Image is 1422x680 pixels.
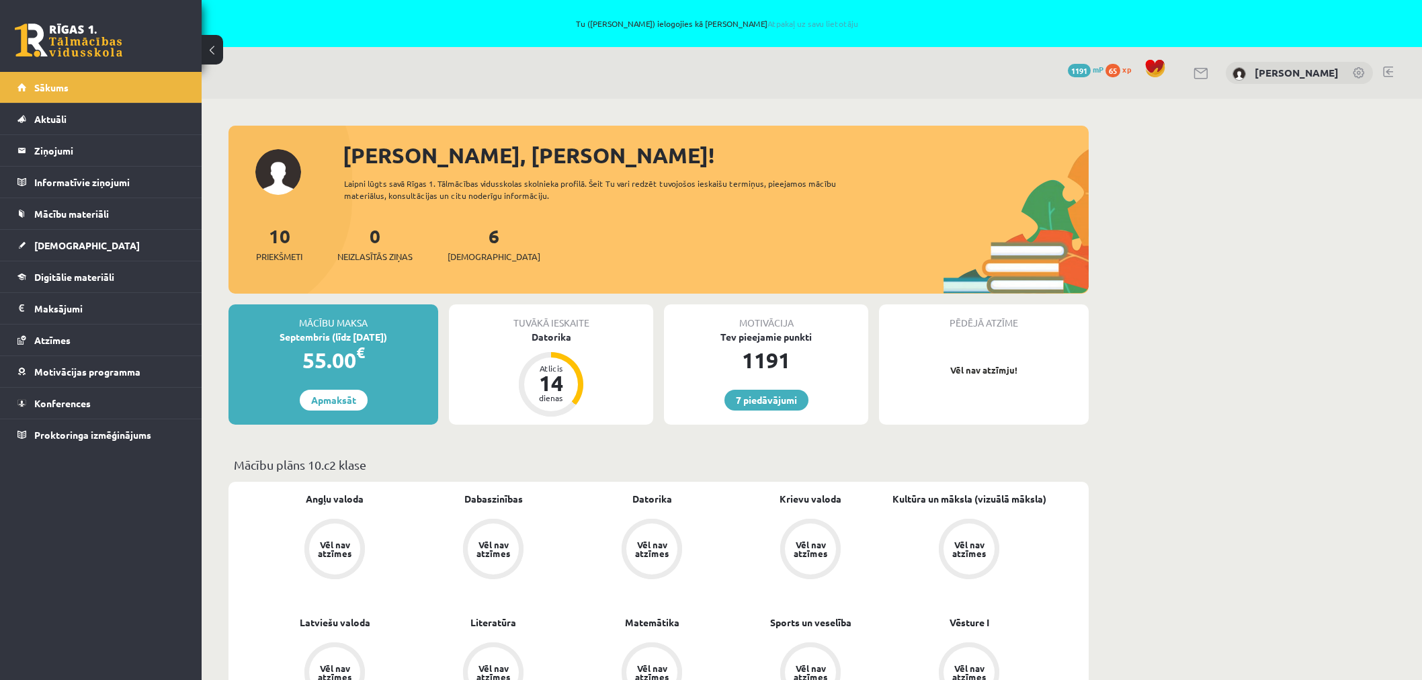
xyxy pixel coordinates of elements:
[34,239,140,251] span: [DEMOGRAPHIC_DATA]
[1122,64,1131,75] span: xp
[256,250,302,263] span: Priekšmeti
[17,325,185,355] a: Atzīmes
[449,304,653,330] div: Tuvākā ieskaite
[449,330,653,419] a: Datorika Atlicis 14 dienas
[34,167,185,198] legend: Informatīvie ziņojumi
[770,615,851,630] a: Sports un veselība
[344,177,860,202] div: Laipni lūgts savā Rīgas 1. Tālmācības vidusskolas skolnieka profilā. Šeit Tu vari redzēt tuvojošo...
[34,135,185,166] legend: Ziņojumi
[731,519,890,582] a: Vēl nav atzīmes
[17,167,185,198] a: Informatīvie ziņojumi
[448,224,540,263] a: 6[DEMOGRAPHIC_DATA]
[886,364,1082,377] p: Vēl nav atzīmju!
[306,492,364,506] a: Angļu valoda
[234,456,1083,474] p: Mācību plāns 10.c2 klase
[356,343,365,362] span: €
[950,540,988,558] div: Vēl nav atzīmes
[255,519,414,582] a: Vēl nav atzīmes
[316,540,353,558] div: Vēl nav atzīmes
[780,492,841,506] a: Krievu valoda
[950,615,989,630] a: Vēsture I
[1255,66,1339,79] a: [PERSON_NAME]
[464,492,523,506] a: Dabaszinības
[17,103,185,134] a: Aktuāli
[664,344,868,376] div: 1191
[17,388,185,419] a: Konferences
[17,261,185,292] a: Digitālie materiāli
[155,19,1280,28] span: Tu ([PERSON_NAME]) ielogojies kā [PERSON_NAME]
[34,366,140,378] span: Motivācijas programma
[632,492,672,506] a: Datorika
[414,519,573,582] a: Vēl nav atzīmes
[449,330,653,344] div: Datorika
[1105,64,1120,77] span: 65
[228,304,438,330] div: Mācību maksa
[633,540,671,558] div: Vēl nav atzīmes
[17,135,185,166] a: Ziņojumi
[34,397,91,409] span: Konferences
[470,615,516,630] a: Literatūra
[300,390,368,411] a: Apmaksāt
[767,18,858,29] a: Atpakaļ uz savu lietotāju
[17,198,185,229] a: Mācību materiāli
[531,394,571,402] div: dienas
[664,330,868,344] div: Tev pieejamie punkti
[448,250,540,263] span: [DEMOGRAPHIC_DATA]
[17,72,185,103] a: Sākums
[724,390,808,411] a: 7 piedāvājumi
[890,519,1048,582] a: Vēl nav atzīmes
[625,615,679,630] a: Matemātika
[256,224,302,263] a: 10Priekšmeti
[343,139,1089,171] div: [PERSON_NAME], [PERSON_NAME]!
[337,224,413,263] a: 0Neizlasītās ziņas
[1232,67,1246,81] img: Margarita Petruse
[474,540,512,558] div: Vēl nav atzīmes
[34,271,114,283] span: Digitālie materiāli
[17,356,185,387] a: Motivācijas programma
[17,419,185,450] a: Proktoringa izmēģinājums
[1105,64,1138,75] a: 65 xp
[17,293,185,324] a: Maksājumi
[34,429,151,441] span: Proktoringa izmēģinājums
[1093,64,1103,75] span: mP
[879,304,1089,330] div: Pēdējā atzīme
[892,492,1046,506] a: Kultūra un māksla (vizuālā māksla)
[573,519,731,582] a: Vēl nav atzīmes
[792,540,829,558] div: Vēl nav atzīmes
[228,344,438,376] div: 55.00
[664,304,868,330] div: Motivācija
[531,364,571,372] div: Atlicis
[15,24,122,57] a: Rīgas 1. Tālmācības vidusskola
[34,208,109,220] span: Mācību materiāli
[1068,64,1091,77] span: 1191
[337,250,413,263] span: Neizlasītās ziņas
[531,372,571,394] div: 14
[228,330,438,344] div: Septembris (līdz [DATE])
[34,334,71,346] span: Atzīmes
[300,615,370,630] a: Latviešu valoda
[1068,64,1103,75] a: 1191 mP
[34,81,69,93] span: Sākums
[34,293,185,324] legend: Maksājumi
[17,230,185,261] a: [DEMOGRAPHIC_DATA]
[34,113,67,125] span: Aktuāli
